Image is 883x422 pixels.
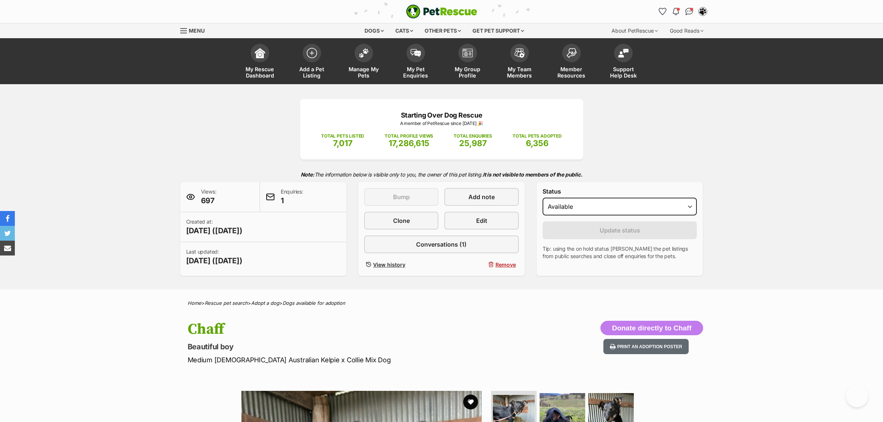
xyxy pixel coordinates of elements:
a: My Rescue Dashboard [234,40,286,84]
span: Clone [393,216,410,225]
a: Member Resources [546,40,597,84]
a: View history [364,259,438,270]
span: 17,286,615 [389,138,429,148]
a: Conversations (1) [364,235,519,253]
a: Clone [364,212,438,230]
span: [DATE] ([DATE]) [186,225,243,236]
p: The information below is visible only to you, the owner of this pet listing. [180,167,703,182]
a: Adopt a dog [251,300,279,306]
span: View history [373,261,405,268]
span: Edit [476,216,487,225]
a: My Team Members [494,40,546,84]
a: Home [188,300,201,306]
span: [DATE] ([DATE]) [186,255,243,266]
a: My Pet Enquiries [390,40,442,84]
p: Starting Over Dog Rescue [311,110,572,120]
p: Enquiries: [281,188,303,206]
a: Conversations [683,6,695,17]
span: Support Help Desk [607,66,640,79]
img: dashboard-icon-eb2f2d2d3e046f16d808141f083e7271f6b2e854fb5c12c21221c1fb7104beca.svg [255,48,265,58]
div: Get pet support [467,23,529,38]
a: Add note [444,188,518,206]
img: Lynda Smith profile pic [699,8,706,15]
span: Update status [600,226,640,235]
p: TOTAL PROFILE VIEWS [385,133,433,139]
span: Conversations (1) [416,240,467,249]
span: Remove [495,261,516,268]
img: group-profile-icon-3fa3cf56718a62981997c0bc7e787c4b2cf8bcc04b72c1350f741eb67cf2f40e.svg [462,49,473,57]
span: Menu [189,27,205,34]
a: PetRescue [406,4,477,19]
div: Dogs [359,23,389,38]
button: favourite [463,395,478,409]
button: Donate directly to Chaff [600,321,703,336]
span: 7,017 [333,138,353,148]
strong: Note: [301,171,314,178]
span: 1 [281,195,303,206]
span: Bump [393,192,410,201]
h1: Chaff [188,321,501,338]
button: My account [697,6,709,17]
strong: It is not visible to members of the public. [483,171,583,178]
img: add-pet-listing-icon-0afa8454b4691262ce3f59096e99ab1cd57d4a30225e0717b998d2c9b9846f56.svg [307,48,317,58]
img: team-members-icon-5396bd8760b3fe7c0b43da4ab00e1e3bb1a5d9ba89233759b79545d2d3fc5d0d.svg [514,48,525,58]
p: Last updated: [186,248,243,266]
img: logo-e224e6f780fb5917bec1dbf3a21bbac754714ae5b6737aabdf751b685950b380.svg [406,4,477,19]
span: Add note [468,192,495,201]
a: Dogs available for adoption [283,300,345,306]
img: member-resources-icon-8e73f808a243e03378d46382f2149f9095a855e16c252ad45f914b54edf8863c.svg [566,48,577,58]
div: Good Reads [665,23,709,38]
button: Remove [444,259,518,270]
a: Add a Pet Listing [286,40,338,84]
div: About PetRescue [606,23,663,38]
p: Medium [DEMOGRAPHIC_DATA] Australian Kelpie x Collie Mix Dog [188,355,501,365]
button: Bump [364,188,438,206]
span: My Group Profile [451,66,484,79]
span: My Rescue Dashboard [243,66,277,79]
span: Member Resources [555,66,588,79]
img: pet-enquiries-icon-7e3ad2cf08bfb03b45e93fb7055b45f3efa6380592205ae92323e6603595dc1f.svg [411,49,421,57]
p: Tip: using the on hold status [PERSON_NAME] the pet listings from public searches and close off e... [543,245,697,260]
div: > > > [169,300,714,306]
img: chat-41dd97257d64d25036548639549fe6c8038ab92f7586957e7f3b1b290dea8141.svg [685,8,693,15]
ul: Account quick links [657,6,709,17]
a: Favourites [657,6,669,17]
p: Views: [201,188,217,206]
p: TOTAL ENQUIRIES [454,133,492,139]
p: A member of PetRescue since [DATE] 🎉 [311,120,572,127]
a: Rescue pet search [205,300,248,306]
button: Update status [543,221,697,239]
button: Notifications [670,6,682,17]
span: Manage My Pets [347,66,380,79]
span: My Team Members [503,66,536,79]
a: Manage My Pets [338,40,390,84]
img: notifications-46538b983faf8c2785f20acdc204bb7945ddae34d4c08c2a6579f10ce5e182be.svg [673,8,679,15]
p: Created at: [186,218,243,236]
button: Print an adoption poster [603,339,689,354]
span: 25,987 [459,138,487,148]
div: Cats [390,23,418,38]
img: help-desk-icon-fdf02630f3aa405de69fd3d07c3f3aa587a6932b1a1747fa1d2bba05be0121f9.svg [618,49,629,57]
span: My Pet Enquiries [399,66,432,79]
span: Add a Pet Listing [295,66,329,79]
div: Other pets [419,23,466,38]
img: manage-my-pets-icon-02211641906a0b7f246fdf0571729dbe1e7629f14944591b6c1af311fb30b64b.svg [359,48,369,58]
a: Edit [444,212,518,230]
p: TOTAL PETS ADOPTED [513,133,562,139]
a: My Group Profile [442,40,494,84]
label: Status [543,188,697,195]
span: 6,356 [526,138,548,148]
p: TOTAL PETS LISTED [321,133,364,139]
iframe: Help Scout Beacon - Open [846,385,868,407]
p: Beautiful boy [188,342,501,352]
a: Menu [180,23,210,37]
span: 697 [201,195,217,206]
a: Support Help Desk [597,40,649,84]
